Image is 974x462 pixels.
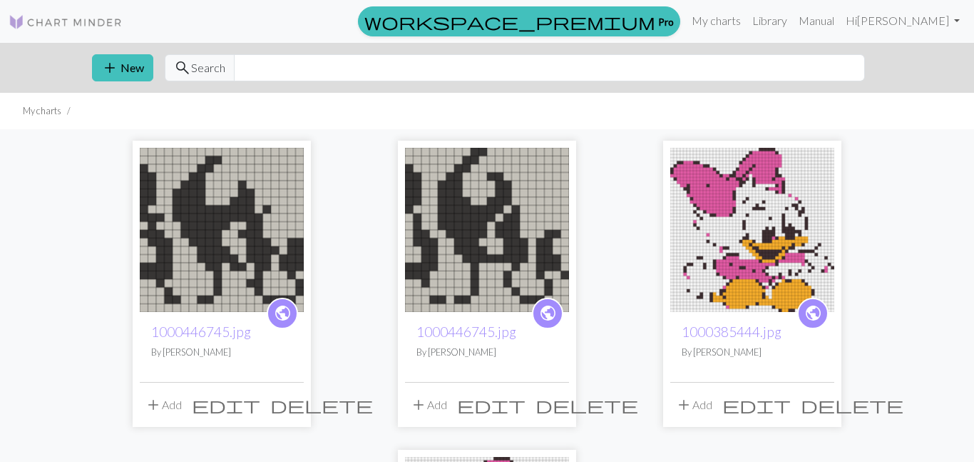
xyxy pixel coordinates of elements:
a: Pro [358,6,680,36]
button: Edit [187,391,265,418]
p: By [PERSON_NAME] [682,346,823,359]
a: My charts [686,6,747,35]
a: public [532,298,563,329]
img: 1000446745.jpg [405,148,569,312]
button: Edit [452,391,530,418]
a: 1000446745.jpg [140,221,304,235]
a: Library [747,6,793,35]
i: Edit [457,396,526,413]
span: edit [457,395,526,415]
button: Delete [265,391,378,418]
i: Edit [722,396,791,413]
button: Delete [796,391,908,418]
img: Logo [9,14,123,31]
span: add [101,58,118,78]
span: public [539,302,557,324]
button: Edit [717,391,796,418]
a: 1000446745.jpg [151,323,251,340]
img: 1000385444.jpg [670,148,834,312]
span: public [804,302,822,324]
span: edit [192,395,260,415]
span: edit [722,395,791,415]
a: 1000446745.jpg [416,323,516,340]
a: public [797,298,829,329]
span: add [410,395,427,415]
span: Search [191,59,225,76]
span: add [675,395,692,415]
i: Edit [192,396,260,413]
a: Hi[PERSON_NAME] [840,6,965,35]
p: By [PERSON_NAME] [416,346,558,359]
a: 1000385444.jpg [670,221,834,235]
span: add [145,395,162,415]
span: search [174,58,191,78]
span: workspace_premium [364,11,655,31]
i: public [804,299,822,328]
a: 1000385444.jpg [682,323,781,340]
button: Add [140,391,187,418]
button: New [92,54,153,81]
button: Add [670,391,717,418]
img: 1000446745.jpg [140,148,304,312]
button: Delete [530,391,643,418]
a: 1000446745.jpg [405,221,569,235]
p: By [PERSON_NAME] [151,346,292,359]
button: Add [405,391,452,418]
li: My charts [23,104,61,118]
i: public [539,299,557,328]
span: delete [535,395,638,415]
i: public [274,299,292,328]
a: public [267,298,298,329]
span: public [274,302,292,324]
a: Manual [793,6,840,35]
span: delete [801,395,903,415]
span: delete [270,395,373,415]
